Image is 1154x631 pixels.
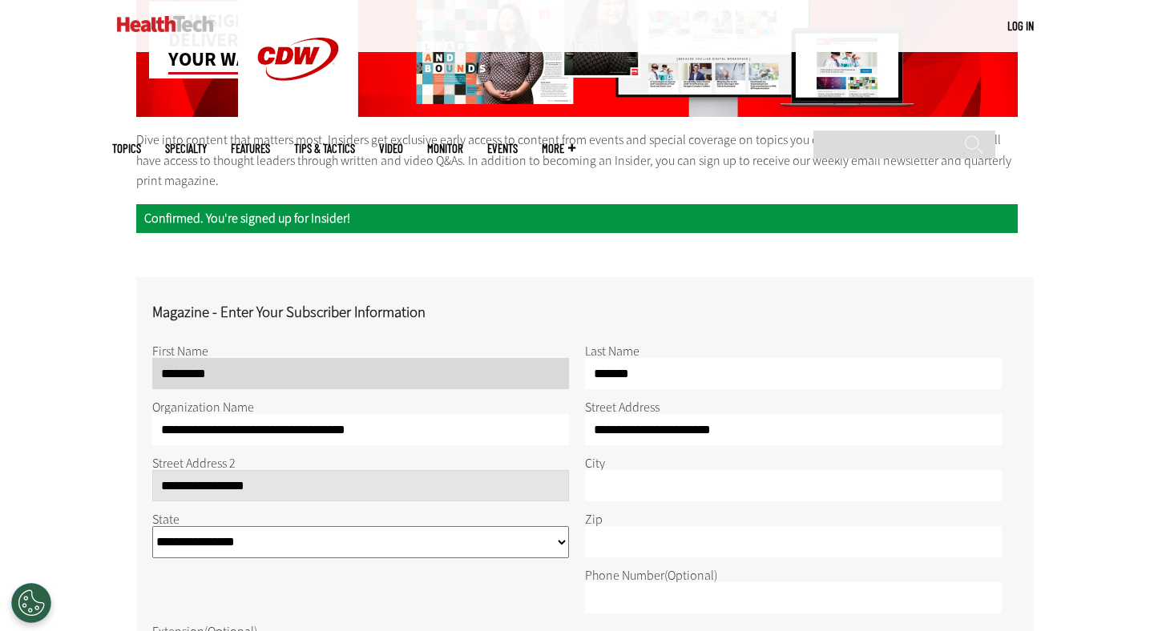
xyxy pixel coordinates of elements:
div: User menu [1007,18,1034,34]
span: Specialty [165,143,207,155]
a: CDW [238,106,358,123]
button: Open Preferences [11,583,51,623]
span: More [542,143,575,155]
label: City [585,455,605,472]
label: First Name [152,343,208,360]
a: Events [487,143,518,155]
label: Street Address [585,399,660,416]
div: Cookies Settings [11,583,51,623]
label: Zip [585,511,603,528]
a: Features [231,143,270,155]
a: Video [379,143,403,155]
label: Organization Name [152,399,254,416]
span: (Optional) [664,567,717,584]
label: Phone Number [585,567,717,584]
a: Tips & Tactics [294,143,355,155]
img: Home [117,16,214,32]
a: Log in [1007,18,1034,33]
label: Last Name [585,343,640,360]
label: State [152,511,180,528]
a: MonITor [427,143,463,155]
h3: Magazine - Enter Your Subscriber Information [152,305,426,320]
label: Street Address 2 [152,455,236,472]
div: Confirmed. You're signed up for Insider! [136,204,1018,233]
span: Topics [112,143,141,155]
